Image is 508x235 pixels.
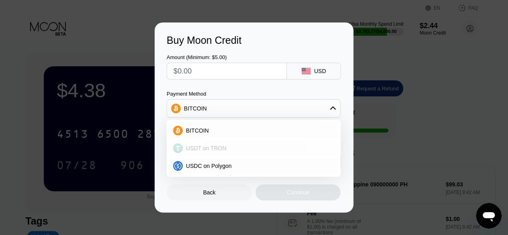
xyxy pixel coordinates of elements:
[169,158,338,174] div: USDC on Polygon
[186,145,226,151] span: USDT on TRON
[167,91,341,97] div: Payment Method
[203,189,216,196] div: Back
[167,35,341,46] div: Buy Moon Credit
[314,68,326,74] div: USD
[186,163,232,169] span: USDC on Polygon
[169,123,338,139] div: BITCOIN
[167,184,252,200] div: Back
[167,54,287,60] div: Amount (Minimum: $5.00)
[167,100,340,116] div: BITCOIN
[173,63,280,79] input: $0.00
[169,140,338,156] div: USDT on TRON
[186,127,209,134] span: BITCOIN
[184,105,207,112] div: BITCOIN
[476,203,502,229] iframe: Button to launch messaging window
